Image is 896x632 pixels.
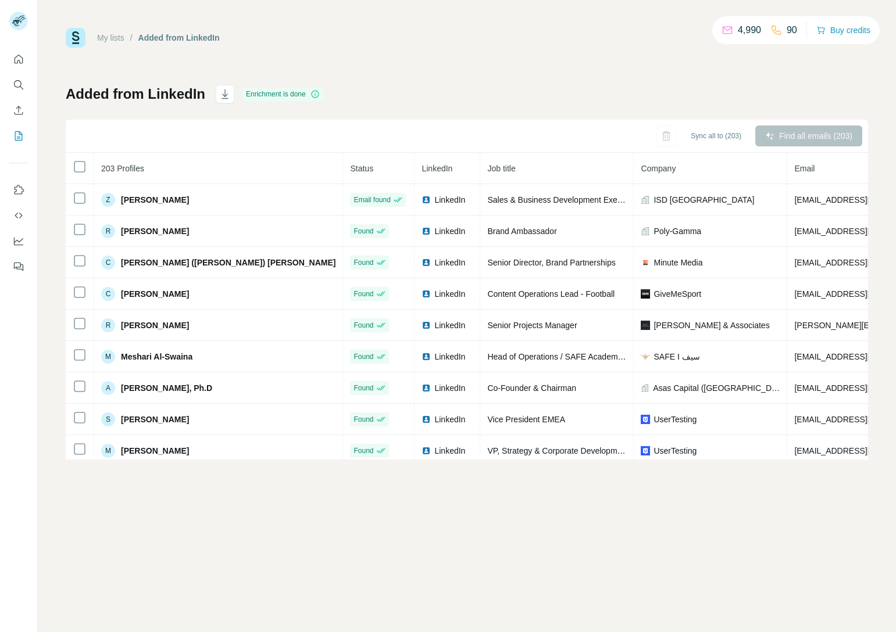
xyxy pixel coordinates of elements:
[654,319,769,331] span: [PERSON_NAME] & Associates
[653,382,780,394] span: Asas Capital ([GEOGRAPHIC_DATA])
[654,225,701,237] span: Poly-Gamma
[654,288,701,300] span: GiveMeSport
[654,414,697,425] span: UserTesting
[354,226,373,236] span: Found
[101,318,115,332] div: R
[9,205,28,226] button: Use Surfe API
[641,352,650,361] img: company-logo
[487,227,556,236] span: Brand Ambassador
[101,193,115,207] div: Z
[9,256,28,277] button: Feedback
[434,257,465,268] span: LinkedIn
[9,49,28,70] button: Quick start
[487,383,576,393] span: Co-Founder & Chairman
[654,351,699,362] span: SAFE I سيف
[130,32,133,44] li: /
[121,382,212,394] span: [PERSON_NAME], Ph.D
[487,258,615,267] span: Senior Director, Brand Partnerships
[691,131,741,141] span: Sync all to (203)
[354,320,373,331] span: Found
[121,288,189,300] span: [PERSON_NAME]
[354,289,373,299] span: Found
[434,288,465,300] span: LinkedIn
[434,351,465,362] span: LinkedIn
[9,74,28,95] button: Search
[354,195,390,205] span: Email found
[121,257,335,268] span: [PERSON_NAME] ([PERSON_NAME]) [PERSON_NAME]
[354,257,373,268] span: Found
[101,350,115,364] div: M
[683,127,749,145] button: Sync all to (203)
[101,164,144,173] span: 203 Profiles
[816,22,870,38] button: Buy credits
[354,446,373,456] span: Found
[354,351,373,362] span: Found
[121,225,189,237] span: [PERSON_NAME]
[434,445,465,457] span: LinkedIn
[738,23,761,37] p: 4,990
[354,383,373,393] span: Found
[101,444,115,458] div: M
[487,415,565,424] span: Vice President EMEA
[101,381,115,395] div: A
[97,33,124,42] a: My lists
[9,179,28,200] button: Use Surfe on LinkedIn
[101,287,115,301] div: C
[487,446,629,455] span: VP, Strategy & Corporate Development
[66,28,85,48] img: Surfe Logo
[101,256,115,270] div: C
[422,415,431,424] img: LinkedIn logo
[350,164,373,173] span: Status
[434,319,465,331] span: LinkedIn
[654,257,702,268] span: Minute Media
[641,415,650,424] img: company-logo
[101,412,115,426] div: S
[101,224,115,238] div: R
[422,446,431,455] img: LinkedIn logo
[487,195,638,204] span: Sales & Business Development Executive
[487,321,577,330] span: Senior Projects Manager
[787,23,797,37] p: 90
[487,289,615,299] span: Content Operations Lead - Football
[422,164,452,173] span: LinkedIn
[422,383,431,393] img: LinkedIn logo
[121,194,189,206] span: [PERSON_NAME]
[794,164,815,173] span: Email
[66,85,205,103] h1: Added from LinkedIn
[422,289,431,299] img: LinkedIn logo
[9,125,28,146] button: My lists
[121,319,189,331] span: [PERSON_NAME]
[434,382,465,394] span: LinkedIn
[641,164,676,173] span: Company
[9,231,28,252] button: Dashboard
[487,164,515,173] span: Job title
[641,321,650,330] img: company-logo
[654,445,697,457] span: UserTesting
[422,227,431,236] img: LinkedIn logo
[121,414,189,425] span: [PERSON_NAME]
[641,446,650,455] img: company-logo
[9,100,28,121] button: Enrich CSV
[121,351,192,362] span: Meshari Al-Swaina
[422,258,431,267] img: LinkedIn logo
[354,414,373,425] span: Found
[121,445,189,457] span: [PERSON_NAME]
[487,352,691,361] span: Head of Operations / SAFE Academy for Higher Training
[434,414,465,425] span: LinkedIn
[434,194,465,206] span: LinkedIn
[434,225,465,237] span: LinkedIn
[422,195,431,204] img: LinkedIn logo
[242,87,323,101] div: Enrichment is done
[654,194,754,206] span: ISD [GEOGRAPHIC_DATA]
[422,321,431,330] img: LinkedIn logo
[641,289,650,299] img: company-logo
[422,352,431,361] img: LinkedIn logo
[138,32,220,44] div: Added from LinkedIn
[641,258,650,267] img: company-logo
